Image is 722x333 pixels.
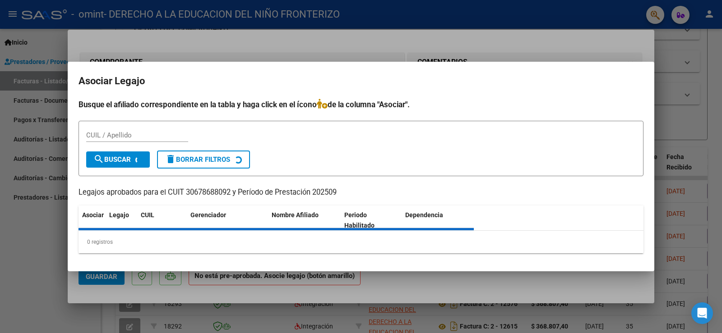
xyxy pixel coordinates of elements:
[691,302,713,324] div: Open Intercom Messenger
[79,231,643,253] div: 0 registros
[268,205,341,235] datatable-header-cell: Nombre Afiliado
[405,211,443,219] span: Dependencia
[141,211,154,219] span: CUIL
[106,205,137,235] datatable-header-cell: Legajo
[157,151,250,169] button: Borrar Filtros
[93,155,131,164] span: Buscar
[93,154,104,164] mat-icon: search
[137,205,187,235] datatable-header-cell: CUIL
[79,99,643,110] h4: Busque el afiliado correspondiente en la tabla y haga click en el ícono de la columna "Asociar".
[82,211,104,219] span: Asociar
[79,205,106,235] datatable-header-cell: Asociar
[165,155,230,164] span: Borrar Filtros
[79,187,643,198] p: Legajos aprobados para el CUIT 30678688092 y Período de Prestación 202509
[187,205,268,235] datatable-header-cell: Gerenciador
[190,211,226,219] span: Gerenciador
[272,211,319,219] span: Nombre Afiliado
[165,154,176,164] mat-icon: delete
[344,211,375,229] span: Periodo Habilitado
[79,73,643,90] h2: Asociar Legajo
[109,211,129,219] span: Legajo
[341,205,402,235] datatable-header-cell: Periodo Habilitado
[86,151,150,168] button: Buscar
[402,205,474,235] datatable-header-cell: Dependencia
